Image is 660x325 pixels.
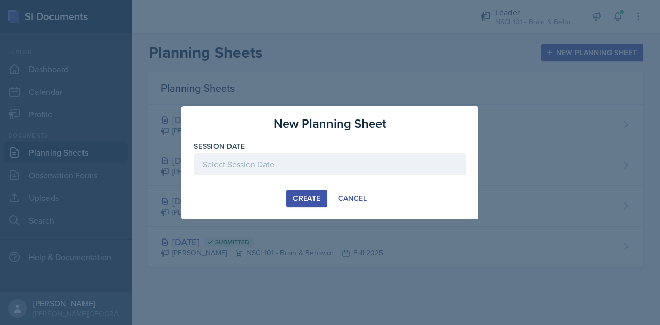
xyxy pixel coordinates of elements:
label: Session Date [194,141,245,151]
div: Create [293,194,320,202]
h3: New Planning Sheet [274,114,386,133]
button: Create [286,190,327,207]
div: Cancel [338,194,367,202]
button: Cancel [332,190,374,207]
